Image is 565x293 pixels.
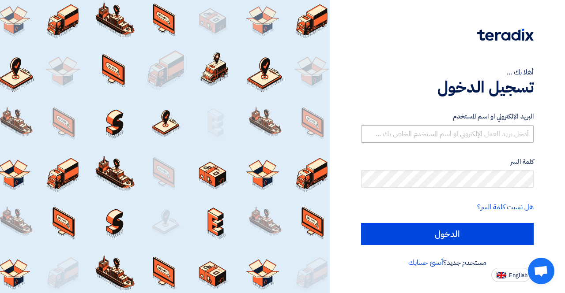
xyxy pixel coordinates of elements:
[361,67,534,78] div: أهلا بك ...
[497,272,506,278] img: en-US.png
[361,257,534,268] div: مستخدم جديد؟
[509,272,527,278] span: English
[361,125,534,143] input: أدخل بريد العمل الإلكتروني او اسم المستخدم الخاص بك ...
[361,111,534,122] label: البريد الإلكتروني او اسم المستخدم
[361,78,534,97] h1: تسجيل الدخول
[408,257,443,268] a: أنشئ حسابك
[361,223,534,245] input: الدخول
[477,202,534,212] a: هل نسيت كلمة السر؟
[477,29,534,41] img: Teradix logo
[491,268,530,282] button: English
[528,258,554,284] div: Open chat
[361,157,534,167] label: كلمة السر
